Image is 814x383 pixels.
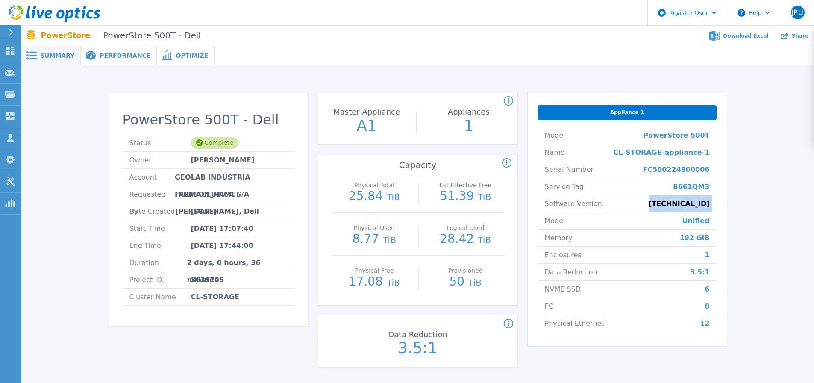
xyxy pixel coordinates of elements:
[129,135,191,151] span: Status
[705,247,709,263] span: 1
[191,237,253,254] span: [DATE] 17:44:00
[468,277,482,288] span: TiB
[40,53,74,59] span: Summary
[129,237,191,254] span: End Time
[545,144,565,161] span: Name
[545,195,602,212] span: Software Version
[383,235,396,245] span: TiB
[319,118,414,133] p: A1
[129,289,191,305] span: Cluster Name
[175,186,287,203] span: [PERSON_NAME] [PERSON_NAME], Dell
[387,192,400,202] span: TiB
[545,247,582,263] span: Enclosures
[129,220,191,237] span: Start Time
[129,186,176,203] span: Requested By
[423,108,514,116] p: Appliances
[700,315,709,332] span: 12
[429,268,502,274] p: Provisioned
[129,254,187,271] span: Duration
[129,152,191,168] span: Owner
[176,53,208,59] span: Optimize
[545,127,565,144] span: Model
[478,192,491,202] span: TiB
[682,212,709,229] span: Unified
[191,152,255,168] span: [PERSON_NAME]
[123,112,294,128] h2: PowerStore 500T - Dell
[427,233,504,246] p: 28.42
[723,33,768,38] span: Download Excel
[705,298,709,315] span: 8
[97,31,201,41] span: PowerStore 500T - Dell
[610,109,644,116] span: Appliance 1
[191,220,253,237] span: [DATE] 17:07:40
[643,161,709,178] span: FC500224800006
[545,178,584,195] span: Service Tag
[191,203,217,220] span: [DATE]
[545,161,594,178] span: Serial Number
[100,53,150,59] span: Performance
[338,268,410,274] p: Physical Free
[321,108,412,116] p: Master Appliance
[41,31,201,41] p: PowerStore
[372,331,463,339] p: Data Reduction
[792,9,803,16] span: JPU
[370,340,466,356] p: 3.5:1
[187,254,288,271] span: 2 days, 0 hours, 36 minutes
[545,212,564,229] span: Mode
[643,127,709,144] span: PowerStore 500T
[129,203,191,220] span: Date Created
[338,225,410,231] p: Physical Used
[427,276,504,289] p: 50
[545,264,597,280] span: Data Reduction
[545,315,604,332] span: Physical Ethernet
[427,190,504,203] p: 51.39
[680,230,710,246] span: 192 GiB
[673,178,709,195] span: 8661QM3
[792,33,808,38] span: Share
[336,276,413,289] p: 17.08
[545,298,553,315] span: FC
[545,230,573,246] span: Memory
[129,169,175,186] span: Account
[429,182,502,188] p: Est.Effective Free
[690,264,710,280] span: 3.5:1
[175,169,288,186] span: GEOLAB INDUSTRIA FARMACEUTICA S/A
[614,144,710,161] span: CL-STORAGE-appliance-1
[191,271,224,288] span: 3039705
[338,182,410,188] p: Physical Total
[129,271,191,288] span: Project ID
[421,118,517,133] p: 1
[191,289,239,305] span: CL-STORAGE
[649,195,710,212] span: [TECHNICAL_ID]
[336,233,413,246] p: 8.77
[191,137,238,149] div: Complete
[478,235,491,245] span: TiB
[545,281,581,298] span: NVME SSD
[387,277,400,288] span: TiB
[336,190,413,203] p: 25.84
[429,225,502,231] p: Logical Used
[705,281,709,298] span: 6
